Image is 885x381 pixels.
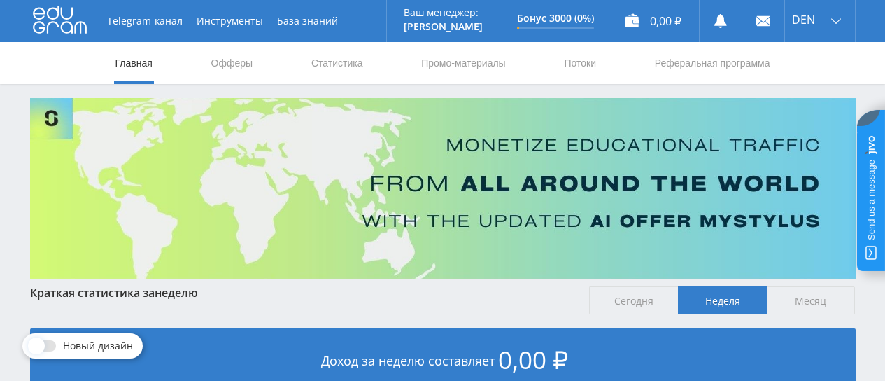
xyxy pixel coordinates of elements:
[420,42,507,84] a: Промо-материалы
[678,286,767,314] span: Неделя
[30,98,856,279] img: Banner
[63,340,133,352] span: Новый дизайн
[498,343,568,376] span: 0,00 ₽
[114,42,154,84] a: Главная
[517,13,594,24] p: Бонус 3000 (0%)
[210,42,255,84] a: Офферы
[653,42,772,84] a: Реферальная программа
[155,285,198,300] span: неделю
[30,286,576,299] div: Краткая статистика за
[767,286,856,314] span: Месяц
[589,286,678,314] span: Сегодня
[562,42,597,84] a: Потоки
[404,21,483,32] p: [PERSON_NAME]
[792,14,815,25] span: DEN
[310,42,364,84] a: Статистика
[404,7,483,18] p: Ваш менеджер:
